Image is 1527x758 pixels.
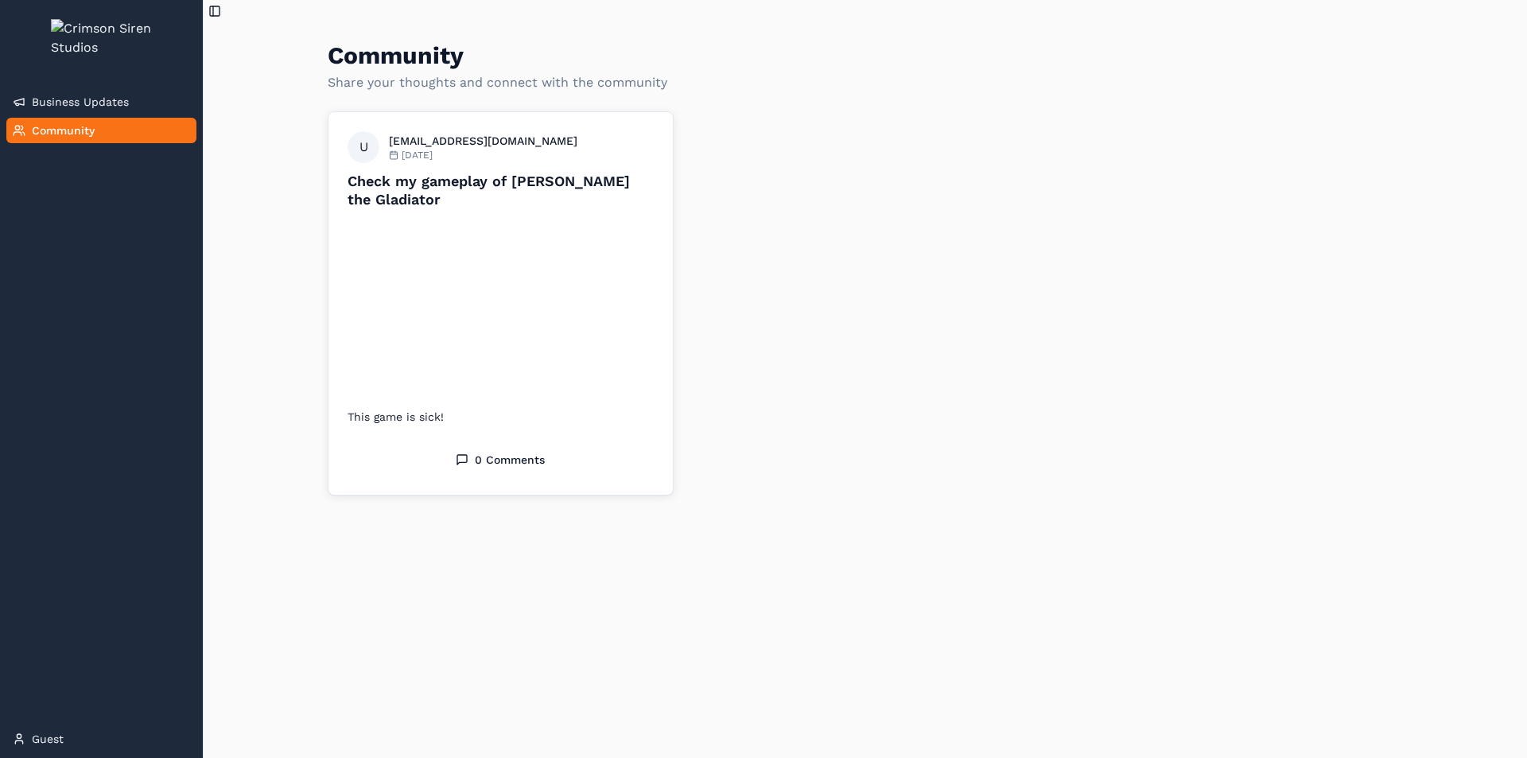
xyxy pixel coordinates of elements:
span: Business Updates [32,94,129,110]
span: Community [32,122,95,138]
a: Business Updates [6,89,196,115]
button: 0 Comments [348,444,654,476]
a: Guest [6,726,196,752]
span: 0 Comments [475,452,545,468]
p: This game is sick! [348,409,654,425]
h1: Community [328,41,667,70]
span: U [348,131,379,163]
p: Share your thoughts and connect with the community [328,73,667,92]
a: Community [6,118,196,143]
span: Guest [32,731,64,747]
p: [EMAIL_ADDRESS][DOMAIN_NAME] [389,133,577,149]
h3: Check my gameplay of [PERSON_NAME] the Gladiator [348,173,654,208]
span: [DATE] [402,149,433,161]
img: Crimson Siren Studios [51,19,153,57]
